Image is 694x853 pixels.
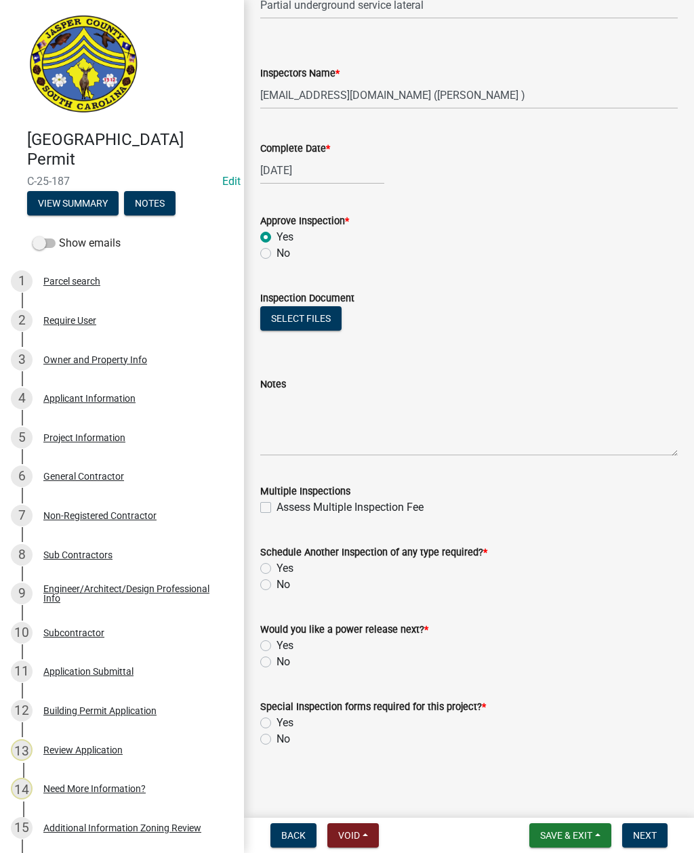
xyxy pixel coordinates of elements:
label: No [277,731,290,747]
span: Back [281,830,306,841]
div: 13 [11,739,33,761]
label: Complete Date [260,144,330,154]
div: 14 [11,778,33,799]
div: Applicant Information [43,394,136,403]
label: Special Inspection forms required for this project? [260,703,486,712]
div: 10 [11,622,33,644]
label: Approve Inspection [260,217,349,226]
div: Review Application [43,745,123,755]
div: Building Permit Application [43,706,157,715]
div: Parcel search [43,276,100,286]
label: Notes [260,380,286,390]
wm-modal-confirm: Notes [124,199,176,209]
div: 6 [11,465,33,487]
button: Save & Exit [529,823,611,848]
h4: [GEOGRAPHIC_DATA] Permit [27,130,233,169]
div: 7 [11,505,33,526]
wm-modal-confirm: Edit Application Number [222,175,241,188]
label: Assess Multiple Inspection Fee [277,499,424,516]
div: 9 [11,583,33,604]
label: No [277,245,290,262]
span: Next [633,830,657,841]
label: Show emails [33,235,121,251]
div: Application Submittal [43,667,134,676]
label: Inspection Document [260,294,354,304]
button: Next [622,823,668,848]
div: 2 [11,310,33,331]
a: Edit [222,175,241,188]
wm-modal-confirm: Summary [27,199,119,209]
label: No [277,577,290,593]
span: C-25-187 [27,175,217,188]
div: 15 [11,817,33,839]
div: Subcontractor [43,628,104,638]
div: 8 [11,544,33,566]
button: View Summary [27,191,119,215]
div: 5 [11,427,33,449]
div: 3 [11,349,33,371]
div: Additional Information Zoning Review [43,823,201,833]
div: Project Information [43,433,125,442]
span: Void [338,830,360,841]
label: Inspectors Name [260,69,340,79]
div: 4 [11,388,33,409]
label: Yes [277,638,293,654]
label: Yes [277,715,293,731]
div: Non-Registered Contractor [43,511,157,520]
button: Void [327,823,379,848]
input: mm/dd/yyyy [260,157,384,184]
button: Back [270,823,317,848]
button: Notes [124,191,176,215]
label: Multiple Inspections [260,487,350,497]
label: No [277,654,290,670]
label: Schedule Another Inspection of any type required? [260,548,487,558]
div: Need More Information? [43,784,146,793]
div: Engineer/Architect/Design Professional Info [43,584,222,603]
div: 1 [11,270,33,292]
label: Would you like a power release next? [260,625,428,635]
div: Owner and Property Info [43,355,147,365]
div: Sub Contractors [43,550,113,560]
div: General Contractor [43,472,124,481]
label: Yes [277,229,293,245]
span: Save & Exit [540,830,592,841]
div: Require User [43,316,96,325]
div: 11 [11,661,33,682]
img: Jasper County, South Carolina [27,14,140,116]
button: Select files [260,306,342,331]
div: 12 [11,700,33,722]
label: Yes [277,560,293,577]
